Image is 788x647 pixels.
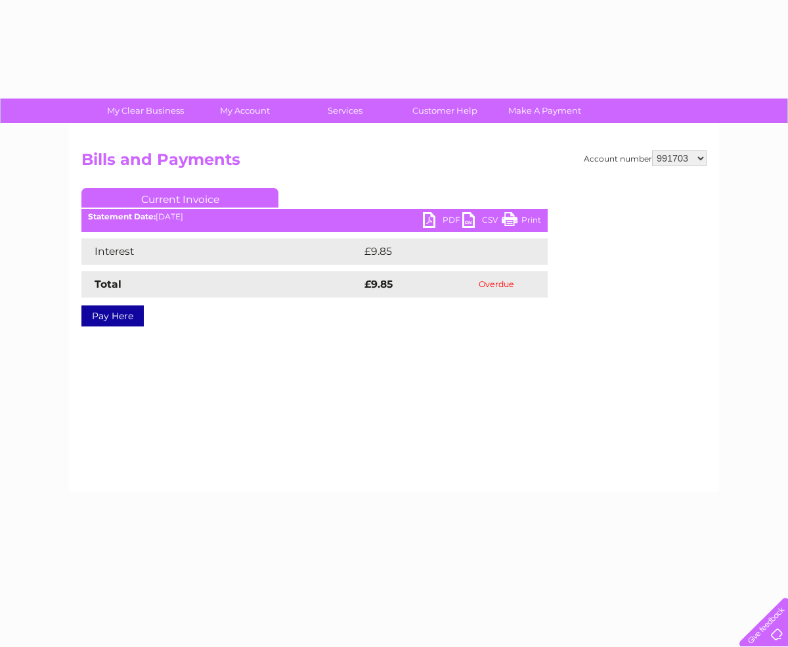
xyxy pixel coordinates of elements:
[446,271,548,298] td: Overdue
[81,238,361,265] td: Interest
[95,278,121,290] strong: Total
[291,99,399,123] a: Services
[502,212,541,231] a: Print
[81,212,548,221] div: [DATE]
[423,212,462,231] a: PDF
[361,238,517,265] td: £9.85
[88,212,156,221] b: Statement Date:
[81,305,144,326] a: Pay Here
[81,150,707,175] h2: Bills and Payments
[462,212,502,231] a: CSV
[191,99,299,123] a: My Account
[391,99,499,123] a: Customer Help
[81,188,278,208] a: Current Invoice
[491,99,599,123] a: Make A Payment
[364,278,393,290] strong: £9.85
[91,99,200,123] a: My Clear Business
[584,150,707,166] div: Account number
